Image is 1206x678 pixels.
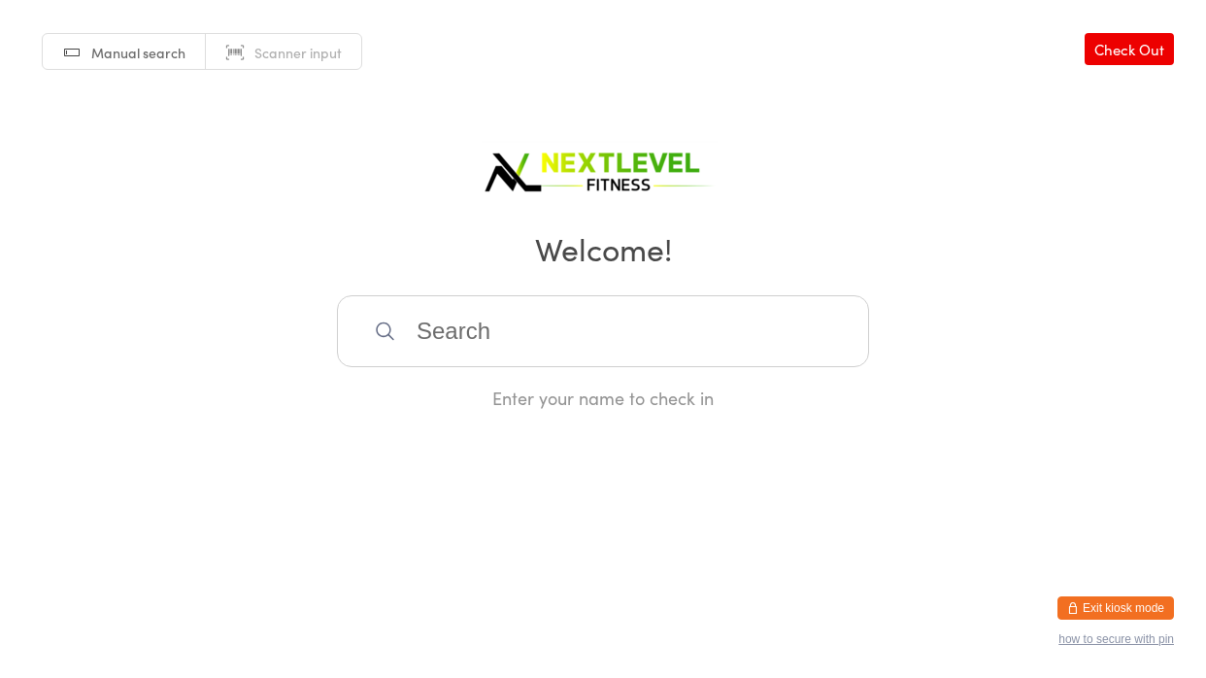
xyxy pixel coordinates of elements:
[482,136,724,199] img: Next Level Fitness
[1057,596,1174,620] button: Exit kiosk mode
[337,386,869,410] div: Enter your name to check in
[1085,33,1174,65] a: Check Out
[1058,632,1174,646] button: how to secure with pin
[337,295,869,367] input: Search
[254,43,342,62] span: Scanner input
[19,226,1187,270] h2: Welcome!
[91,43,185,62] span: Manual search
